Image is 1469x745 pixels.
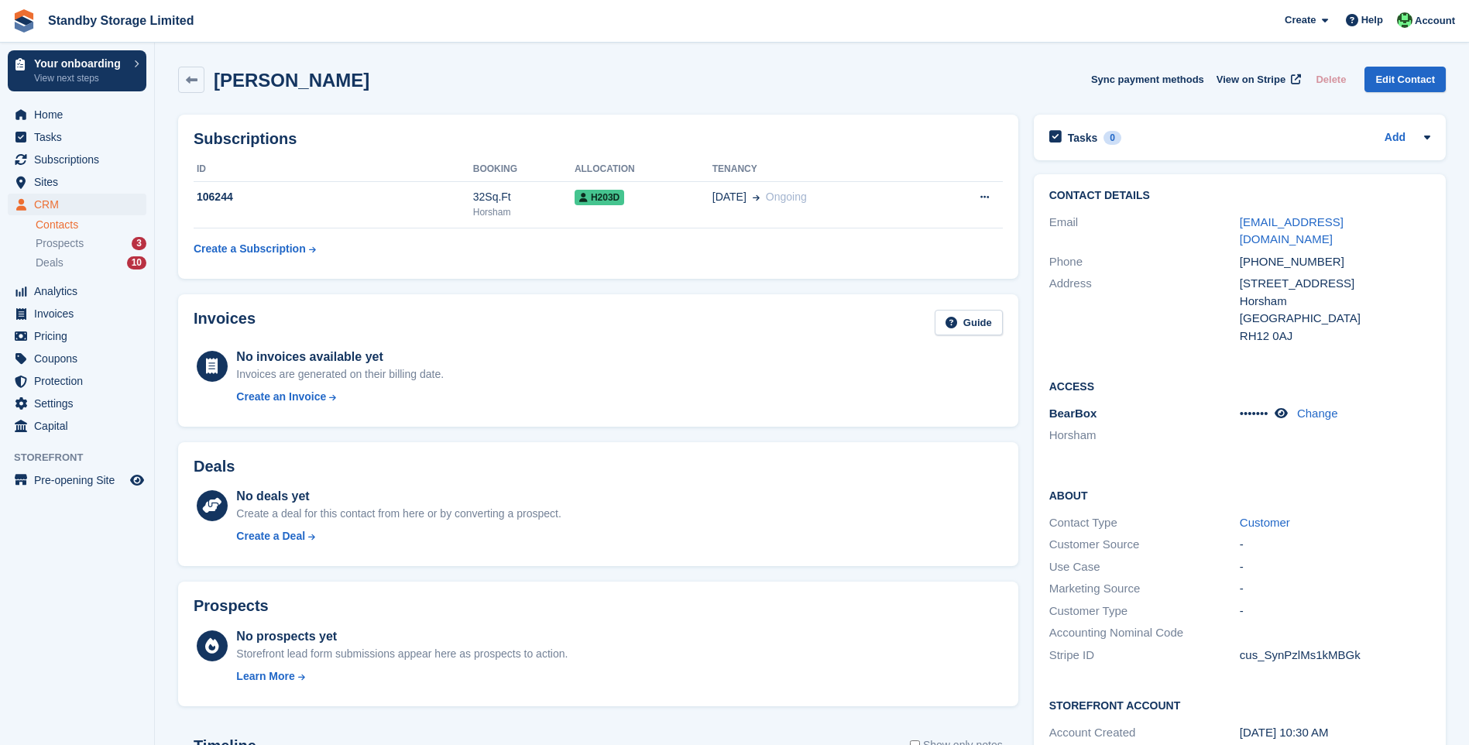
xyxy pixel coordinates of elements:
[1240,558,1430,576] div: -
[236,646,568,662] div: Storefront lead form submissions appear here as prospects to action.
[34,415,127,437] span: Capital
[236,506,561,522] div: Create a deal for this contact from here or by converting a prospect.
[1049,514,1240,532] div: Contact Type
[8,370,146,392] a: menu
[1364,67,1446,92] a: Edit Contact
[34,71,126,85] p: View next steps
[236,348,444,366] div: No invoices available yet
[8,469,146,491] a: menu
[1240,580,1430,598] div: -
[194,241,306,257] div: Create a Subscription
[42,8,200,33] a: Standby Storage Limited
[712,157,928,182] th: Tenancy
[473,189,575,205] div: 32Sq.Ft
[8,126,146,148] a: menu
[1240,293,1430,311] div: Horsham
[1049,624,1240,642] div: Accounting Nominal Code
[34,58,126,69] p: Your onboarding
[1103,131,1121,145] div: 0
[1091,67,1204,92] button: Sync payment methods
[236,487,561,506] div: No deals yet
[34,393,127,414] span: Settings
[8,415,146,437] a: menu
[8,50,146,91] a: Your onboarding View next steps
[132,237,146,250] div: 3
[1240,253,1430,271] div: [PHONE_NUMBER]
[236,627,568,646] div: No prospects yet
[1049,275,1240,345] div: Address
[36,218,146,232] a: Contacts
[194,189,473,205] div: 106244
[34,126,127,148] span: Tasks
[34,325,127,347] span: Pricing
[194,597,269,615] h2: Prospects
[1240,310,1430,328] div: [GEOGRAPHIC_DATA]
[1240,328,1430,345] div: RH12 0AJ
[194,130,1003,148] h2: Subscriptions
[1210,67,1304,92] a: View on Stripe
[1049,214,1240,249] div: Email
[8,348,146,369] a: menu
[575,157,712,182] th: Allocation
[8,171,146,193] a: menu
[36,255,146,271] a: Deals 10
[1049,647,1240,664] div: Stripe ID
[935,310,1003,335] a: Guide
[236,389,444,405] a: Create an Invoice
[1415,13,1455,29] span: Account
[575,190,624,205] span: H203D
[194,157,473,182] th: ID
[1240,407,1268,420] span: •••••••
[8,149,146,170] a: menu
[1285,12,1316,28] span: Create
[36,235,146,252] a: Prospects 3
[8,194,146,215] a: menu
[1049,558,1240,576] div: Use Case
[236,668,294,685] div: Learn More
[236,668,568,685] a: Learn More
[473,205,575,219] div: Horsham
[1240,275,1430,293] div: [STREET_ADDRESS]
[34,469,127,491] span: Pre-opening Site
[236,528,305,544] div: Create a Deal
[34,194,127,215] span: CRM
[1240,516,1290,529] a: Customer
[236,528,561,544] a: Create a Deal
[1049,407,1097,420] span: BearBox
[1049,580,1240,598] div: Marketing Source
[194,458,235,475] h2: Deals
[236,366,444,383] div: Invoices are generated on their billing date.
[34,104,127,125] span: Home
[128,471,146,489] a: Preview store
[1240,724,1430,742] div: [DATE] 10:30 AM
[473,157,575,182] th: Booking
[194,310,256,335] h2: Invoices
[36,256,63,270] span: Deals
[1397,12,1412,28] img: Michael Walker
[127,256,146,270] div: 10
[1049,697,1430,712] h2: Storefront Account
[214,70,369,91] h2: [PERSON_NAME]
[8,393,146,414] a: menu
[236,389,326,405] div: Create an Invoice
[14,450,154,465] span: Storefront
[1049,253,1240,271] div: Phone
[1309,67,1352,92] button: Delete
[1049,427,1240,445] li: Horsham
[1049,190,1430,202] h2: Contact Details
[8,303,146,324] a: menu
[1385,129,1406,147] a: Add
[1361,12,1383,28] span: Help
[1049,603,1240,620] div: Customer Type
[34,171,127,193] span: Sites
[12,9,36,33] img: stora-icon-8386f47178a22dfd0bd8f6a31ec36ba5ce8667c1dd55bd0f319d3a0aa187defe.svg
[766,191,807,203] span: Ongoing
[34,280,127,302] span: Analytics
[8,104,146,125] a: menu
[1049,536,1240,554] div: Customer Source
[8,325,146,347] a: menu
[1049,487,1430,503] h2: About
[1068,131,1098,145] h2: Tasks
[1240,603,1430,620] div: -
[36,236,84,251] span: Prospects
